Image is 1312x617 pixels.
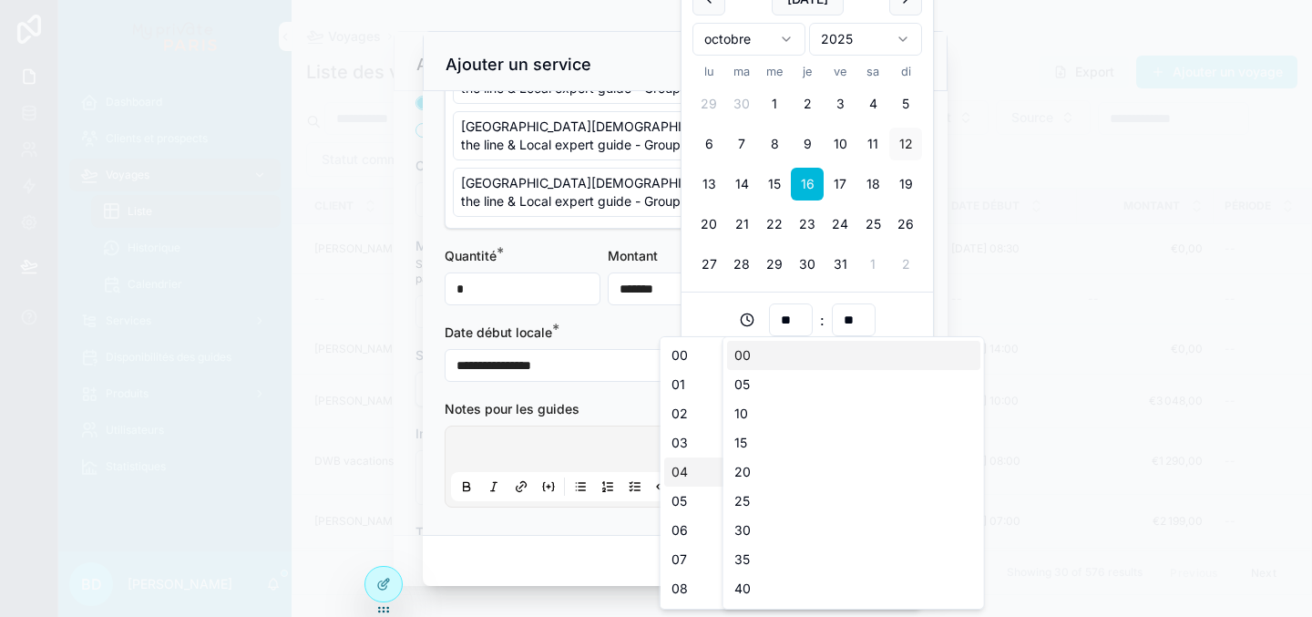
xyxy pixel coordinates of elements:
button: mercredi 15 octobre 2025 [758,168,791,201]
div: Suggestions [723,336,985,610]
button: vendredi 31 octobre 2025 [824,248,856,281]
button: mardi 14 octobre 2025 [725,168,758,201]
button: lundi 27 octobre 2025 [692,248,725,281]
th: dimanche [889,63,922,80]
button: mardi 30 septembre 2025 [725,87,758,120]
button: vendredi 10 octobre 2025 [824,128,856,160]
button: dimanche 5 octobre 2025 [889,87,922,120]
span: [GEOGRAPHIC_DATA][DEMOGRAPHIC_DATA] PRIVATE TOUR – Skip the line & Local expert guide - Group of 4 [461,118,887,154]
button: Today, dimanche 12 octobre 2025 [889,128,922,160]
button: samedi 18 octobre 2025 [856,168,889,201]
th: jeudi [791,63,824,80]
button: mercredi 8 octobre 2025 [758,128,791,160]
div: 01 [664,370,917,399]
button: mercredi 1 octobre 2025 [758,87,791,120]
button: mercredi 29 octobre 2025 [758,248,791,281]
button: lundi 6 octobre 2025 [692,128,725,160]
button: dimanche 2 novembre 2025 [889,248,922,281]
div: 20 [727,458,980,487]
div: 30 [727,516,980,545]
span: Notes pour les guides [445,401,579,416]
button: samedi 25 octobre 2025 [856,208,889,241]
button: mardi 21 octobre 2025 [725,208,758,241]
span: Date début locale [445,324,552,340]
span: Montant [608,248,658,263]
th: mardi [725,63,758,80]
div: 03 [664,428,917,458]
th: vendredi [824,63,856,80]
div: 00 [664,341,917,370]
div: 07 [664,545,917,574]
button: jeudi 23 octobre 2025 [791,208,824,241]
th: mercredi [758,63,791,80]
h3: Ajouter un service [446,54,591,76]
div: 08 [664,574,917,603]
div: 25 [727,487,980,516]
div: 04 [664,458,917,487]
button: lundi 13 octobre 2025 [692,168,725,201]
th: lundi [692,63,725,80]
div: 05 [664,487,917,516]
div: 06 [664,516,917,545]
button: jeudi 2 octobre 2025 [791,87,824,120]
button: mercredi 22 octobre 2025 [758,208,791,241]
div: 02 [664,399,917,428]
button: jeudi 30 octobre 2025 [791,248,824,281]
div: 10 [727,399,980,428]
div: 40 [727,574,980,603]
div: Suggestions [660,336,922,610]
div: 05 [727,370,980,399]
div: 35 [727,545,980,574]
button: jeudi 9 octobre 2025 [791,128,824,160]
div: 15 [727,428,980,458]
button: jeudi 16 octobre 2025, selected [791,168,824,201]
span: [GEOGRAPHIC_DATA][DEMOGRAPHIC_DATA] PRIVATE TOUR – Skip the line & Local expert guide - Group of 5 [461,174,887,211]
table: octobre 2025 [692,63,922,281]
button: vendredi 17 octobre 2025 [824,168,856,201]
span: Quantité [445,248,497,263]
button: lundi 29 septembre 2025 [692,87,725,120]
button: dimanche 26 octobre 2025 [889,208,922,241]
button: samedi 4 octobre 2025 [856,87,889,120]
button: dimanche 19 octobre 2025 [889,168,922,201]
button: samedi 1 novembre 2025 [856,248,889,281]
button: vendredi 3 octobre 2025 [824,87,856,120]
button: mardi 7 octobre 2025 [725,128,758,160]
div: 00 [727,341,980,370]
div: : [692,303,922,336]
th: samedi [856,63,889,80]
button: mardi 28 octobre 2025 [725,248,758,281]
button: vendredi 24 octobre 2025 [824,208,856,241]
button: samedi 11 octobre 2025 [856,128,889,160]
button: lundi 20 octobre 2025 [692,208,725,241]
